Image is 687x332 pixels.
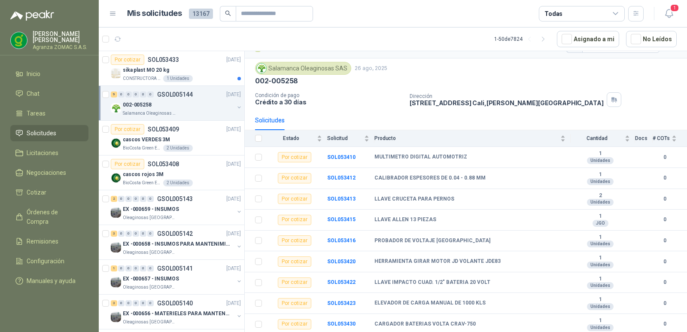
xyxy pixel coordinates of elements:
[123,249,177,256] p: Oleaginosas [GEOGRAPHIC_DATA][PERSON_NAME]
[27,188,46,197] span: Cotizar
[278,277,311,288] div: Por cotizar
[653,237,677,245] b: 0
[587,178,614,185] div: Unidades
[111,173,121,183] img: Company Logo
[147,231,154,237] div: 0
[123,240,230,248] p: EX -000658 - INSUMOS PARA MANTENIMIENTO MECANICO
[125,231,132,237] div: 0
[278,194,311,204] div: Por cotizar
[111,89,243,117] a: 9 0 0 0 0 0 GSOL005144[DATE] Company Logo002-005258Salamanca Oleaginosas SAS
[226,56,241,64] p: [DATE]
[123,136,170,144] p: cascos VERDES 3M
[327,216,356,222] a: SOL053415
[587,199,614,206] div: Unidades
[226,125,241,134] p: [DATE]
[10,273,88,289] a: Manuales y ayuda
[225,10,231,16] span: search
[587,324,614,331] div: Unidades
[99,51,244,86] a: Por cotizarSOL053433[DATE] Company Logosika plast MO 20 kgCONSTRUCTORA GRUPO FIP1 Unidades
[327,238,356,244] a: SOL053416
[33,45,88,50] p: Agranza ZOMAC S.A.S.
[653,216,677,224] b: 0
[111,103,121,113] img: Company Logo
[653,195,677,203] b: 0
[278,235,311,246] div: Por cotizar
[111,124,144,134] div: Por cotizar
[374,258,501,265] b: HERRAMIENTA GIRAR MOTOR JD VOLANTE JDE83
[163,145,193,152] div: 2 Unidades
[111,196,117,202] div: 2
[27,237,58,246] span: Remisiones
[123,75,161,82] p: CONSTRUCTORA GRUPO FIP
[327,259,356,265] a: SOL053420
[111,242,121,253] img: Company Logo
[661,6,677,21] button: 1
[127,7,182,20] h1: Mis solicitudes
[557,31,619,47] button: Asignado a mi
[278,173,311,183] div: Por cotizar
[267,135,315,141] span: Estado
[327,154,356,160] b: SOL053410
[111,138,121,148] img: Company Logo
[571,317,630,324] b: 1
[157,196,193,202] p: GSOL005143
[123,171,164,179] p: cascos rojos 3M
[111,68,121,79] img: Company Logo
[111,312,121,322] img: Company Logo
[111,91,117,97] div: 9
[123,101,152,109] p: 002-005258
[111,159,144,169] div: Por cotizar
[327,175,356,181] a: SOL053412
[111,263,243,291] a: 1 0 0 0 0 0 GSOL005141[DATE] Company LogoEX -000657 - INSUMOSOleaginosas [GEOGRAPHIC_DATA][PERSON...
[111,55,144,65] div: Por cotizar
[278,319,311,329] div: Por cotizar
[226,299,241,308] p: [DATE]
[133,196,139,202] div: 0
[374,300,486,307] b: ELEVADOR DE CARGA MANUAL DE 1000 KLS
[255,62,351,75] div: Salamanca Oleaginosas SAS
[27,168,66,177] span: Negociaciones
[226,160,241,168] p: [DATE]
[653,174,677,182] b: 0
[327,279,356,285] b: SOL053422
[257,64,266,73] img: Company Logo
[410,99,604,107] p: [STREET_ADDRESS] Cali , [PERSON_NAME][GEOGRAPHIC_DATA]
[278,256,311,267] div: Por cotizar
[148,57,179,63] p: SOL053433
[118,91,125,97] div: 0
[27,89,40,98] span: Chat
[587,282,614,289] div: Unidades
[571,171,630,178] b: 1
[123,110,177,117] p: Salamanca Oleaginosas SAS
[99,121,244,155] a: Por cotizarSOL053409[DATE] Company Logocascos VERDES 3MBioCosta Green Energy S.A.S2 Unidades
[10,125,88,141] a: Solicitudes
[99,155,244,190] a: Por cotizarSOL053408[DATE] Company Logocascos rojos 3MBioCosta Green Energy S.A.S2 Unidades
[327,300,356,306] a: SOL053423
[123,275,179,283] p: EX -000657 - INSUMOS
[140,300,146,306] div: 0
[255,98,403,106] p: Crédito a 30 días
[10,253,88,269] a: Configuración
[125,300,132,306] div: 0
[27,207,80,226] span: Órdenes de Compra
[653,135,670,141] span: # COTs
[327,321,356,327] a: SOL053430
[123,205,179,213] p: EX -000659 - INSUMOS
[226,265,241,273] p: [DATE]
[140,231,146,237] div: 0
[653,258,677,266] b: 0
[27,109,46,118] span: Tareas
[355,64,387,73] p: 26 ago, 2025
[10,204,88,230] a: Órdenes de Compra
[140,196,146,202] div: 0
[571,135,623,141] span: Cantidad
[147,196,154,202] div: 0
[10,184,88,201] a: Cotizar
[147,265,154,271] div: 0
[157,231,193,237] p: GSOL005142
[111,265,117,271] div: 1
[27,276,76,286] span: Manuales y ayuda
